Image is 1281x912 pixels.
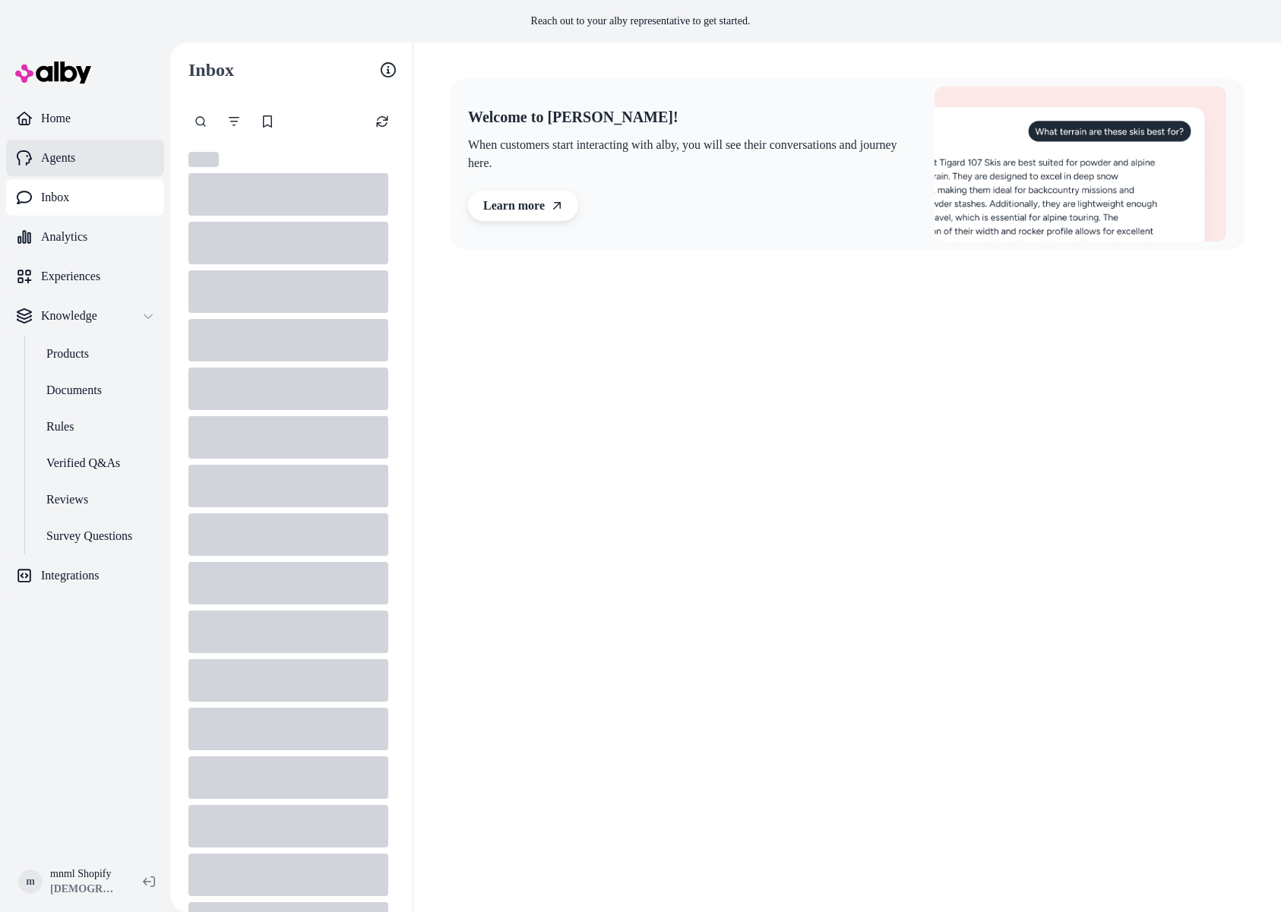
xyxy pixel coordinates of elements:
p: Reach out to your alby representative to get started. [531,14,751,29]
p: Experiences [41,267,100,286]
span: m [18,869,43,894]
p: Survey Questions [46,527,132,545]
span: [DEMOGRAPHIC_DATA] [50,882,119,897]
p: Rules [46,418,74,436]
a: Home [6,100,164,137]
button: mmnml Shopify[DEMOGRAPHIC_DATA] [9,857,131,906]
h2: Welcome to [PERSON_NAME]! [468,108,916,127]
p: Agents [41,149,75,167]
a: Survey Questions [31,518,164,554]
p: Products [46,345,89,363]
a: Documents [31,372,164,409]
a: Learn more [468,191,578,221]
button: Knowledge [6,298,164,334]
p: Inbox [41,188,69,207]
a: Rules [31,409,164,445]
p: Reviews [46,491,88,509]
a: Inbox [6,179,164,216]
button: Filter [219,106,249,137]
button: Refresh [367,106,397,137]
a: Agents [6,140,164,176]
p: Analytics [41,228,87,246]
a: Integrations [6,557,164,594]
p: When customers start interacting with alby, you will see their conversations and journey here. [468,136,916,172]
h2: Inbox [188,58,234,81]
a: Experiences [6,258,164,295]
p: Home [41,109,71,128]
a: Verified Q&As [31,445,164,481]
p: Integrations [41,566,99,585]
p: Documents [46,381,102,399]
a: Reviews [31,481,164,518]
img: Welcome to alby! [935,87,1226,241]
p: Knowledge [41,307,97,325]
p: mnml Shopify [50,866,119,882]
img: alby Logo [15,62,91,84]
a: Products [31,336,164,372]
a: Analytics [6,219,164,255]
p: Verified Q&As [46,454,120,472]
